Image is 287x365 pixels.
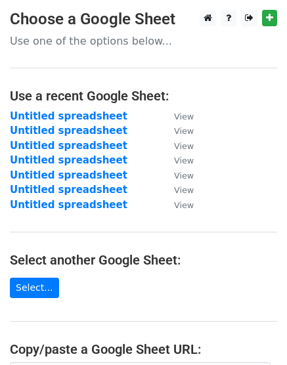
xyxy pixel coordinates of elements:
a: View [161,184,194,196]
a: Untitled spreadsheet [10,125,127,137]
a: View [161,125,194,137]
a: View [161,110,194,122]
h3: Choose a Google Sheet [10,10,277,29]
small: View [174,185,194,195]
a: View [161,140,194,152]
small: View [174,156,194,165]
a: Untitled spreadsheet [10,110,127,122]
h4: Use a recent Google Sheet: [10,88,277,104]
a: Select... [10,278,59,298]
small: View [174,171,194,181]
small: View [174,112,194,121]
a: Untitled spreadsheet [10,169,127,181]
a: Untitled spreadsheet [10,154,127,166]
p: Use one of the options below... [10,34,277,48]
h4: Copy/paste a Google Sheet URL: [10,341,277,357]
iframe: Chat Widget [221,302,287,365]
h4: Select another Google Sheet: [10,252,277,268]
a: Untitled spreadsheet [10,184,127,196]
small: View [174,141,194,151]
a: View [161,154,194,166]
a: Untitled spreadsheet [10,140,127,152]
small: View [174,200,194,210]
a: View [161,199,194,211]
a: View [161,169,194,181]
small: View [174,126,194,136]
a: Untitled spreadsheet [10,199,127,211]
